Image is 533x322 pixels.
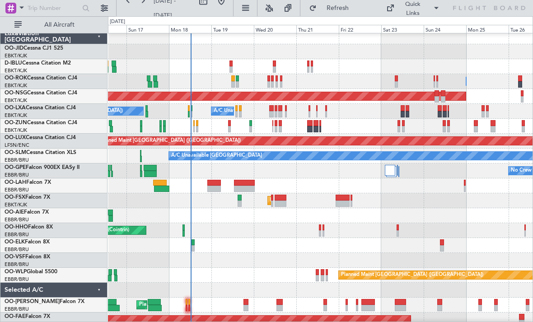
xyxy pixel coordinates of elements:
[98,134,241,148] div: Planned Maint [GEOGRAPHIC_DATA] ([GEOGRAPHIC_DATA])
[5,97,27,104] a: EBKT/KJK
[5,246,29,253] a: EBBR/BRU
[5,314,50,319] a: OO-FAEFalcon 7X
[381,25,424,33] div: Sat 23
[5,210,49,215] a: OO-AIEFalcon 7X
[5,165,79,170] a: OO-GPEFalcon 900EX EASy II
[5,142,29,149] a: LFSN/ENC
[23,22,95,28] span: All Aircraft
[5,46,23,51] span: OO-JID
[5,306,29,313] a: EBBR/BRU
[126,25,169,33] div: Sun 17
[5,120,77,126] a: OO-ZUNCessna Citation CJ4
[318,5,356,11] span: Refresh
[5,216,29,223] a: EBBR/BRU
[5,276,29,283] a: EBBR/BRU
[5,67,27,74] a: EBKT/KJK
[296,25,339,33] div: Thu 21
[5,261,29,268] a: EBBR/BRU
[5,210,24,215] span: OO-AIE
[214,104,382,118] div: A/C Unavailable [GEOGRAPHIC_DATA] ([GEOGRAPHIC_DATA] National)
[5,314,25,319] span: OO-FAE
[5,90,27,96] span: OO-NSG
[466,25,509,33] div: Mon 25
[10,18,98,32] button: All Aircraft
[5,150,26,155] span: OO-SLM
[5,172,29,178] a: EBBR/BRU
[5,105,76,111] a: OO-LXACessna Citation CJ4
[5,135,76,140] a: OO-LUXCessna Citation CJ4
[5,90,77,96] a: OO-NSGCessna Citation CJ4
[5,239,50,245] a: OO-ELKFalcon 8X
[5,254,25,260] span: OO-VSF
[5,150,76,155] a: OO-SLMCessna Citation XLS
[5,224,28,230] span: OO-HHO
[5,46,63,51] a: OO-JIDCessna CJ1 525
[5,299,84,304] a: OO-[PERSON_NAME]Falcon 7X
[139,298,303,312] div: Planned Maint [GEOGRAPHIC_DATA] ([GEOGRAPHIC_DATA] National)
[270,194,375,207] div: Planned Maint Kortrijk-[GEOGRAPHIC_DATA]
[5,180,51,185] a: OO-LAHFalcon 7X
[305,1,359,15] button: Refresh
[382,1,444,15] button: Quick Links
[5,75,27,81] span: OO-ROK
[5,61,22,66] span: D-IBLU
[254,25,296,33] div: Wed 20
[5,254,50,260] a: OO-VSFFalcon 8X
[5,157,29,163] a: EBBR/BRU
[5,82,27,89] a: EBKT/KJK
[5,224,53,230] a: OO-HHOFalcon 8X
[5,195,50,200] a: OO-FSXFalcon 7X
[28,1,79,15] input: Trip Number
[169,25,211,33] div: Mon 18
[5,105,26,111] span: OO-LXA
[5,201,27,208] a: EBKT/KJK
[5,112,27,119] a: EBKT/KJK
[5,269,57,275] a: OO-WLPGlobal 5500
[424,25,466,33] div: Sun 24
[5,299,60,304] span: OO-[PERSON_NAME]
[110,18,125,26] div: [DATE]
[5,231,29,238] a: EBBR/BRU
[171,149,262,163] div: A/C Unavailable [GEOGRAPHIC_DATA]
[211,25,254,33] div: Tue 19
[5,187,29,193] a: EBBR/BRU
[5,269,27,275] span: OO-WLP
[5,180,26,185] span: OO-LAH
[5,165,26,170] span: OO-GPE
[5,135,26,140] span: OO-LUX
[5,75,77,81] a: OO-ROKCessna Citation CJ4
[5,195,25,200] span: OO-FSX
[5,127,27,134] a: EBKT/KJK
[339,25,381,33] div: Fri 22
[5,239,25,245] span: OO-ELK
[5,52,27,59] a: EBKT/KJK
[341,268,483,282] div: Planned Maint [GEOGRAPHIC_DATA] ([GEOGRAPHIC_DATA])
[5,61,71,66] a: D-IBLUCessna Citation M2
[5,120,27,126] span: OO-ZUN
